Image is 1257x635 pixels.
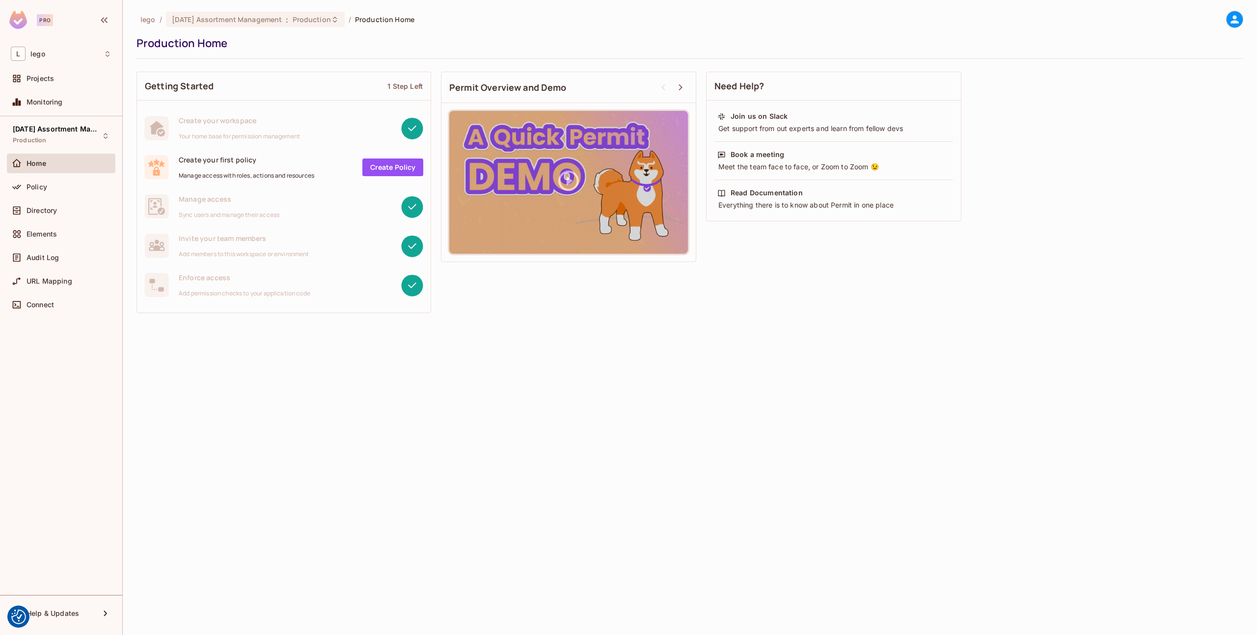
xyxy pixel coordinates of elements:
span: Monitoring [27,98,63,106]
li: / [349,15,351,24]
img: SReyMgAAAABJRU5ErkJggg== [9,11,27,29]
div: 1 Step Left [387,81,423,91]
img: Revisit consent button [11,609,26,624]
span: Connect [27,301,54,309]
span: Production Home [355,15,414,24]
a: Create Policy [362,159,423,176]
span: Your home base for permission management [179,132,300,140]
span: Permit Overview and Demo [449,81,567,94]
span: Add permission checks to your application code [179,290,310,297]
span: Manage access with roles, actions and resources [179,172,314,180]
div: Meet the team face to face, or Zoom to Zoom 😉 [717,162,950,172]
div: Get support from out experts and learn from fellow devs [717,124,950,133]
span: [DATE] Assortment Management [13,125,101,133]
span: Invite your team members [179,234,309,243]
span: Getting Started [145,80,214,92]
span: Enforce access [179,273,310,282]
div: Everything there is to know about Permit in one place [717,200,950,210]
span: [DATE] Assortment Management [172,15,282,24]
span: Audit Log [27,254,59,262]
li: / [160,15,162,24]
span: Create your first policy [179,155,314,164]
div: Pro [37,14,53,26]
div: Book a meeting [731,150,784,159]
span: Manage access [179,194,279,204]
div: Production Home [137,36,1238,51]
span: Policy [27,183,47,191]
span: Sync users and manage their access [179,211,279,219]
span: Directory [27,207,57,214]
span: Help & Updates [27,609,79,617]
span: Projects [27,75,54,82]
span: : [285,16,289,24]
span: Elements [27,230,57,238]
span: Home [27,159,47,167]
div: Join us on Slack [731,111,788,121]
span: URL Mapping [27,277,72,285]
span: Need Help? [714,80,765,92]
span: L [11,47,26,61]
span: Production [293,15,331,24]
span: Workspace: lego [30,50,45,58]
span: Production [13,136,47,144]
div: Read Documentation [731,188,803,198]
span: the active workspace [140,15,156,24]
span: Create your workspace [179,116,300,125]
span: Add members to this workspace or environment [179,250,309,258]
button: Consent Preferences [11,609,26,624]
